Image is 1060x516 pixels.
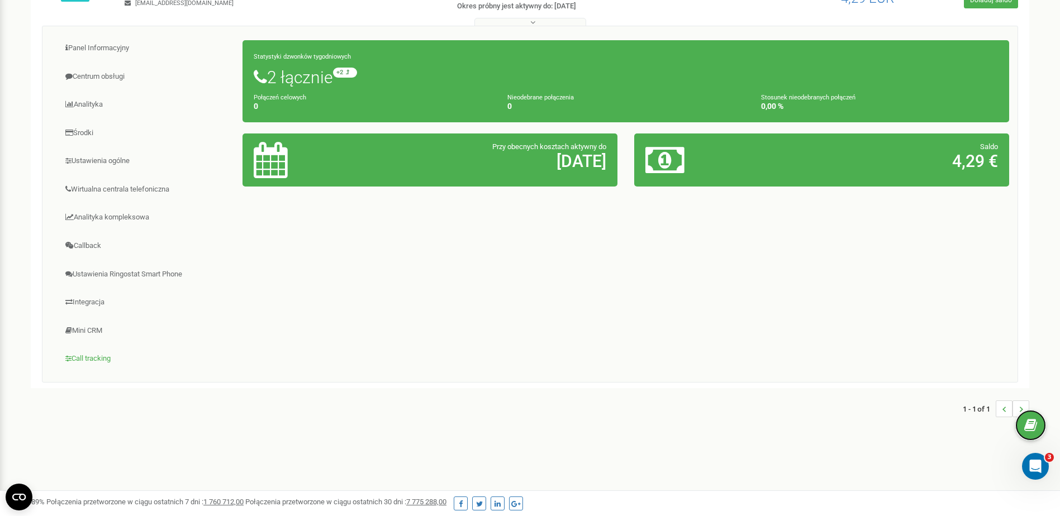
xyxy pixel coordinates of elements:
[1045,453,1054,462] span: 3
[254,53,351,60] small: Statystyki dzwonków tygodniowych
[377,152,606,170] h2: [DATE]
[1022,453,1049,480] iframe: Intercom live chat
[254,94,306,101] small: Połączeń celowych
[254,68,998,87] h1: 2 łącznie
[254,102,491,111] h4: 0
[457,1,688,12] p: Okres próbny jest aktywny do: [DATE]
[51,91,243,118] a: Analityka
[768,152,998,170] h2: 4,29 €
[245,498,446,506] span: Połączenia przetworzone w ciągu ostatnich 30 dni :
[963,389,1029,428] nav: ...
[51,204,243,231] a: Analityka kompleksowa
[51,345,243,372] a: Call tracking
[507,102,744,111] h4: 0
[51,35,243,62] a: Panel Informacyjny
[46,498,244,506] span: Połączenia przetworzone w ciągu ostatnich 7 dni :
[963,400,996,417] span: 1 - 1 of 1
[51,176,243,203] a: Wirtualna centrala telefoniczna
[761,102,998,111] h4: 0,00 %
[51,120,243,147] a: Środki
[761,94,855,101] small: Stosunek nieodebranych połączeń
[51,232,243,260] a: Callback
[333,68,357,78] small: +2
[51,261,243,288] a: Ustawienia Ringostat Smart Phone
[51,317,243,345] a: Mini CRM
[492,142,606,151] span: Przy obecnych kosztach aktywny do
[507,94,574,101] small: Nieodebrane połączenia
[6,484,32,510] button: Open CMP widget
[203,498,244,506] u: 1 760 712,00
[980,142,998,151] span: Saldo
[51,289,243,316] a: Integracja
[51,147,243,175] a: Ustawienia ogólne
[51,63,243,90] a: Centrum obsługi
[406,498,446,506] u: 7 775 288,00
